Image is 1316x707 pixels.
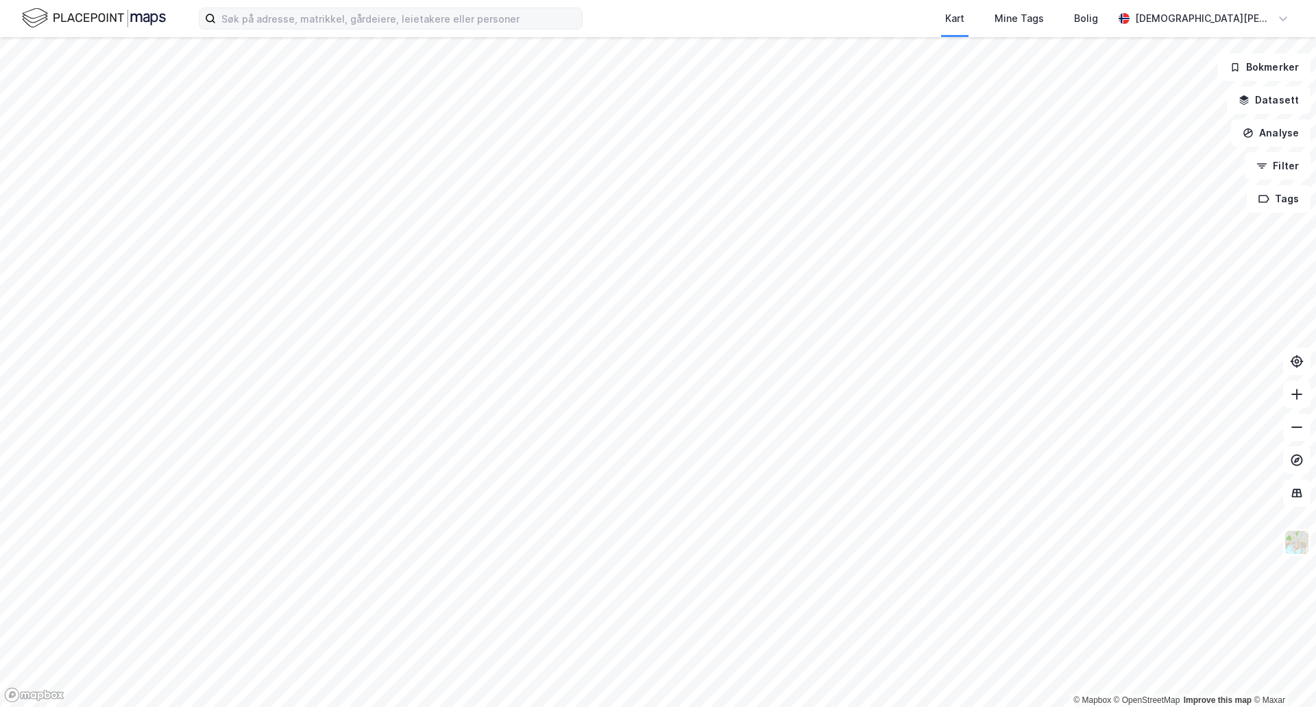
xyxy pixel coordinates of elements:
[216,8,582,29] input: Søk på adresse, matrikkel, gårdeiere, leietakere eller personer
[1231,119,1311,147] button: Analyse
[1184,695,1252,705] a: Improve this map
[1218,53,1311,81] button: Bokmerker
[995,10,1044,27] div: Mine Tags
[1245,152,1311,180] button: Filter
[945,10,964,27] div: Kart
[1247,185,1311,213] button: Tags
[1247,641,1316,707] iframe: Chat Widget
[1284,529,1310,555] img: Z
[1073,695,1111,705] a: Mapbox
[1135,10,1272,27] div: [DEMOGRAPHIC_DATA][PERSON_NAME]
[1247,641,1316,707] div: Kontrollprogram for chat
[1074,10,1098,27] div: Bolig
[22,6,166,30] img: logo.f888ab2527a4732fd821a326f86c7f29.svg
[1114,695,1180,705] a: OpenStreetMap
[4,687,64,703] a: Mapbox homepage
[1227,86,1311,114] button: Datasett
